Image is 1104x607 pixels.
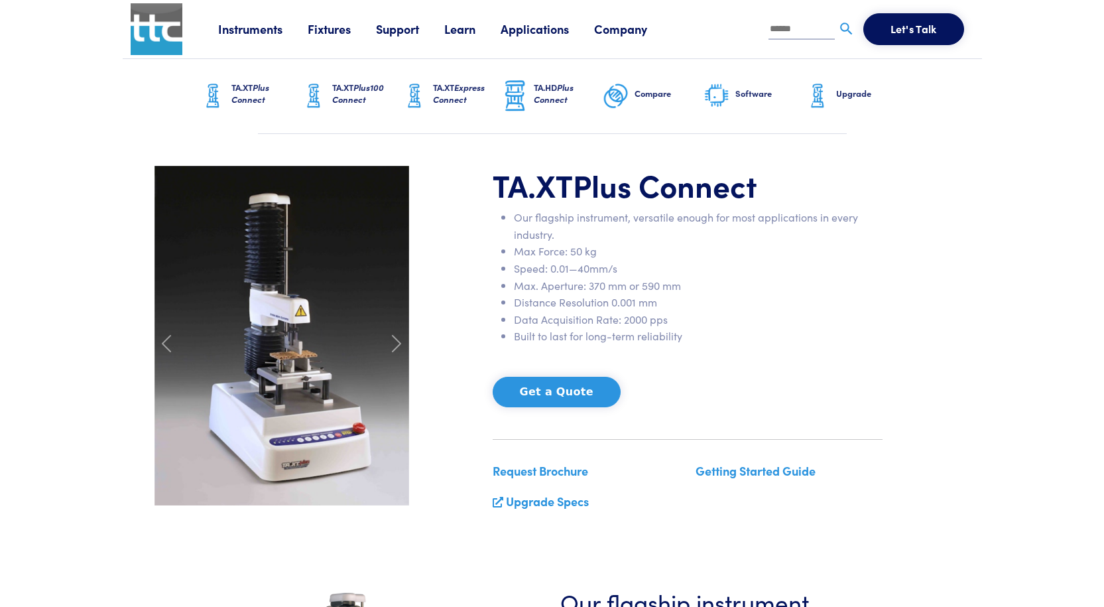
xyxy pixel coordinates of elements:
a: Compare [603,59,704,133]
a: TA.XTPlus100 Connect [300,59,401,133]
span: Plus Connect [231,81,269,105]
li: Distance Resolution 0.001 mm [514,294,883,311]
li: Max. Aperture: 370 mm or 590 mm [514,277,883,295]
span: Express Connect [433,81,485,105]
a: Software [704,59,804,133]
h6: Upgrade [836,88,905,100]
h6: Compare [635,88,704,100]
button: Let's Talk [863,13,964,45]
h6: TA.XT [231,82,300,105]
img: ta-xt-graphic.png [200,80,226,113]
img: ta-xt-graphic.png [300,80,327,113]
button: Get a Quote [493,377,621,407]
h6: TA.XT [433,82,502,105]
img: ta-xt-graphic.png [804,80,831,113]
img: carousel-ta-xt-plus-cracker.jpg [154,166,409,506]
a: Applications [501,21,594,37]
span: Plus Connect [534,81,574,105]
h6: Software [735,88,804,100]
span: Plus100 Connect [332,81,384,105]
a: Request Brochure [493,462,588,479]
img: ta-hd-graphic.png [502,79,528,113]
img: compare-graphic.png [603,80,629,113]
a: Upgrade Specs [506,493,589,509]
li: Our flagship instrument, versatile enough for most applications in every industry. [514,209,883,243]
img: ta-xt-graphic.png [401,80,428,113]
img: software-graphic.png [704,82,730,110]
a: TA.XTPlus Connect [200,59,300,133]
a: Getting Started Guide [696,462,816,479]
li: Data Acquisition Rate: 2000 pps [514,311,883,328]
li: Speed: 0.01—40mm/s [514,260,883,277]
a: Fixtures [308,21,376,37]
h6: TA.XT [332,82,401,105]
li: Built to last for long-term reliability [514,328,883,345]
a: Learn [444,21,501,37]
a: TA.XTExpress Connect [401,59,502,133]
a: Instruments [218,21,308,37]
a: TA.HDPlus Connect [502,59,603,133]
h1: TA.XT [493,166,883,204]
span: Plus Connect [573,163,757,206]
a: Company [594,21,672,37]
li: Max Force: 50 kg [514,243,883,260]
a: Support [376,21,444,37]
h6: TA.HD [534,82,603,105]
a: Upgrade [804,59,905,133]
img: ttc_logo_1x1_v1.0.png [131,3,182,55]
